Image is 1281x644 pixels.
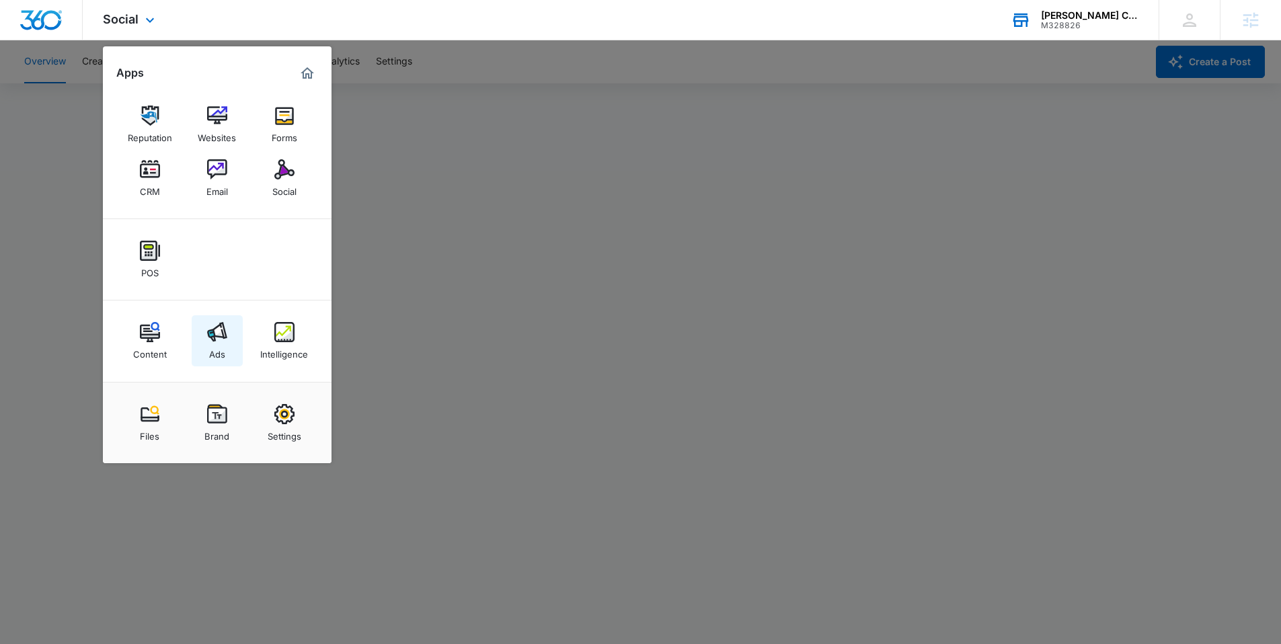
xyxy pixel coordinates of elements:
[22,35,32,46] img: website_grey.svg
[272,126,297,143] div: Forms
[192,99,243,150] a: Websites
[204,424,229,442] div: Brand
[141,261,159,278] div: POS
[1041,10,1139,21] div: account name
[149,79,227,88] div: Keywords by Traffic
[297,63,318,84] a: Marketing 360® Dashboard
[116,67,144,79] h2: Apps
[124,315,176,366] a: Content
[35,35,148,46] div: Domain: [DOMAIN_NAME]
[51,79,120,88] div: Domain Overview
[103,12,139,26] span: Social
[1041,21,1139,30] div: account id
[259,397,310,448] a: Settings
[192,397,243,448] a: Brand
[209,342,225,360] div: Ads
[206,179,228,197] div: Email
[259,99,310,150] a: Forms
[268,424,301,442] div: Settings
[36,78,47,89] img: tab_domain_overview_orange.svg
[124,397,176,448] a: Files
[22,22,32,32] img: logo_orange.svg
[128,126,172,143] div: Reputation
[198,126,236,143] div: Websites
[140,179,160,197] div: CRM
[260,342,308,360] div: Intelligence
[259,315,310,366] a: Intelligence
[192,315,243,366] a: Ads
[124,234,176,285] a: POS
[133,342,167,360] div: Content
[192,153,243,204] a: Email
[272,179,297,197] div: Social
[38,22,66,32] div: v 4.0.25
[134,78,145,89] img: tab_keywords_by_traffic_grey.svg
[259,153,310,204] a: Social
[140,424,159,442] div: Files
[124,99,176,150] a: Reputation
[124,153,176,204] a: CRM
